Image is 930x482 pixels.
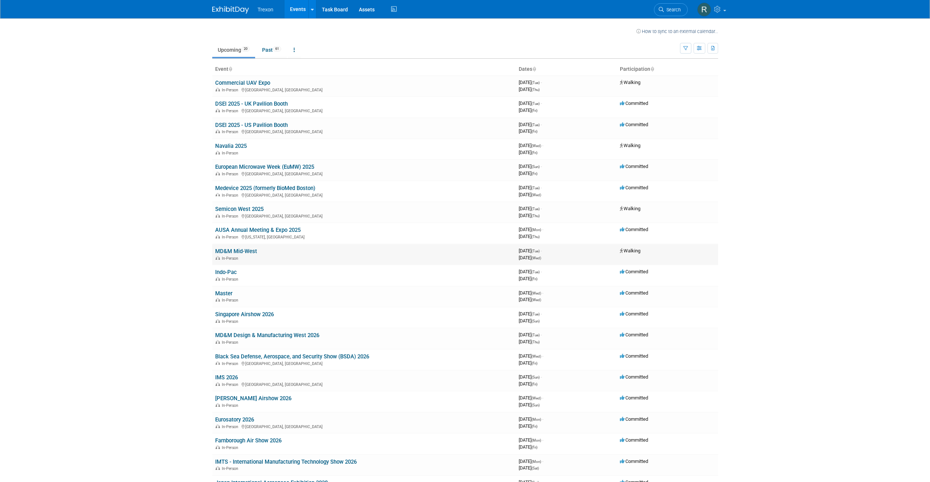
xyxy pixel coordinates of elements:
[215,374,238,381] a: IMS 2026
[216,445,220,449] img: In-Person Event
[620,416,648,422] span: Committed
[216,235,220,238] img: In-Person Event
[215,213,513,219] div: [GEOGRAPHIC_DATA], [GEOGRAPHIC_DATA]
[532,123,540,127] span: (Tue)
[532,102,540,106] span: (Tue)
[519,297,541,302] span: [DATE]
[519,101,542,106] span: [DATE]
[516,63,617,76] th: Dates
[519,143,543,148] span: [DATE]
[532,109,537,113] span: (Fri)
[532,312,540,316] span: (Tue)
[532,382,537,386] span: (Fri)
[541,122,542,127] span: -
[519,311,542,317] span: [DATE]
[542,416,543,422] span: -
[532,144,541,148] span: (Wed)
[215,87,513,92] div: [GEOGRAPHIC_DATA], [GEOGRAPHIC_DATA]
[222,172,240,176] span: In-Person
[532,291,541,295] span: (Wed)
[532,445,537,449] span: (Fri)
[519,395,543,401] span: [DATE]
[215,107,513,113] div: [GEOGRAPHIC_DATA], [GEOGRAPHIC_DATA]
[216,466,220,470] img: In-Person Event
[216,172,220,175] img: In-Person Event
[532,277,537,281] span: (Fri)
[620,374,648,380] span: Committed
[216,193,220,197] img: In-Person Event
[532,403,540,407] span: (Sun)
[532,81,540,85] span: (Tue)
[215,381,513,387] div: [GEOGRAPHIC_DATA], [GEOGRAPHIC_DATA]
[215,171,513,176] div: [GEOGRAPHIC_DATA], [GEOGRAPHIC_DATA]
[532,88,540,92] span: (Thu)
[620,353,648,359] span: Committed
[215,423,513,429] div: [GEOGRAPHIC_DATA], [GEOGRAPHIC_DATA]
[532,193,541,197] span: (Wed)
[519,444,537,450] span: [DATE]
[222,235,240,240] span: In-Person
[215,164,314,170] a: European Microwave Week (EuMW) 2025
[620,269,648,274] span: Committed
[532,354,541,358] span: (Wed)
[216,403,220,407] img: In-Person Event
[519,213,540,218] span: [DATE]
[532,228,541,232] span: (Mon)
[215,311,274,318] a: Singapore Airshow 2026
[216,361,220,365] img: In-Person Event
[532,256,541,260] span: (Wed)
[222,361,240,366] span: In-Person
[257,43,287,57] a: Past61
[216,340,220,344] img: In-Person Event
[228,66,232,72] a: Sort by Event Name
[519,276,537,281] span: [DATE]
[216,214,220,218] img: In-Person Event
[542,227,543,232] span: -
[215,248,257,255] a: MD&M Mid-West
[222,193,240,198] span: In-Person
[620,248,640,253] span: Walking
[273,46,281,52] span: 61
[532,460,541,464] span: (Mon)
[519,402,540,408] span: [DATE]
[620,437,648,443] span: Committed
[212,6,249,14] img: ExhibitDay
[519,339,540,344] span: [DATE]
[519,80,542,85] span: [DATE]
[212,63,516,76] th: Event
[532,340,540,344] span: (Thu)
[541,374,542,380] span: -
[215,227,301,233] a: AUSA Annual Meeting & Expo 2025
[620,143,640,148] span: Walking
[620,206,640,211] span: Walking
[215,459,357,465] a: IMTS - International Manufacturing Technology Show 2026
[222,256,240,261] span: In-Person
[532,424,537,428] span: (Fri)
[542,395,543,401] span: -
[519,227,543,232] span: [DATE]
[215,332,319,339] a: MD&M Design & Manufacturing West 2026
[519,206,542,211] span: [DATE]
[532,172,537,176] span: (Fri)
[215,206,264,212] a: Semicon West 2025
[215,360,513,366] div: [GEOGRAPHIC_DATA], [GEOGRAPHIC_DATA]
[532,165,540,169] span: (Sun)
[519,381,537,387] span: [DATE]
[519,164,542,169] span: [DATE]
[697,3,711,17] img: Randy Ruiz
[212,43,255,57] a: Upcoming20
[541,248,542,253] span: -
[222,151,240,156] span: In-Person
[532,375,540,379] span: (Sun)
[636,29,718,34] a: How to sync to an external calendar...
[215,101,288,107] a: DSEI 2025 - UK Pavilion Booth
[541,101,542,106] span: -
[215,122,288,128] a: DSEI 2025 - US Pavilion Booth
[519,150,537,155] span: [DATE]
[541,164,542,169] span: -
[620,459,648,464] span: Committed
[216,129,220,133] img: In-Person Event
[222,214,240,219] span: In-Person
[242,46,250,52] span: 20
[216,319,220,323] img: In-Person Event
